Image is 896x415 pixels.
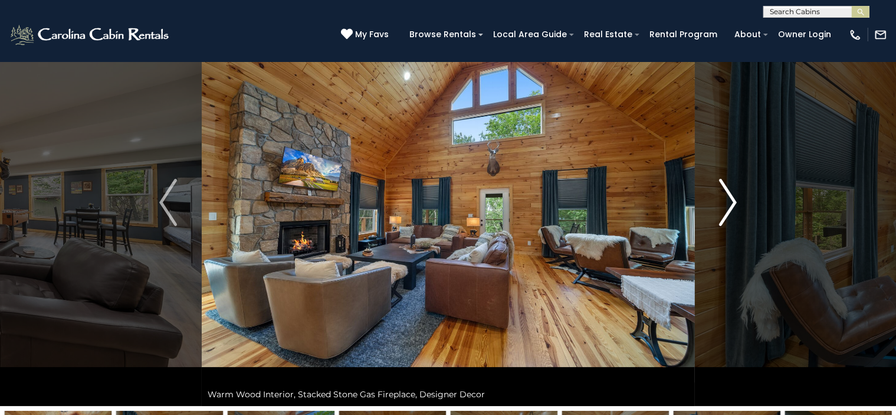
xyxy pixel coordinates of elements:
[849,28,862,41] img: phone-regular-white.png
[403,25,482,44] a: Browse Rentals
[578,25,638,44] a: Real Estate
[159,179,177,226] img: arrow
[728,25,767,44] a: About
[202,383,695,406] div: Warm Wood Interior, Stacked Stone Gas Fireplace, Designer Decor
[772,25,837,44] a: Owner Login
[874,28,887,41] img: mail-regular-white.png
[487,25,573,44] a: Local Area Guide
[9,23,172,47] img: White-1-2.png
[355,28,389,41] span: My Favs
[644,25,723,44] a: Rental Program
[719,179,737,226] img: arrow
[341,28,392,41] a: My Favs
